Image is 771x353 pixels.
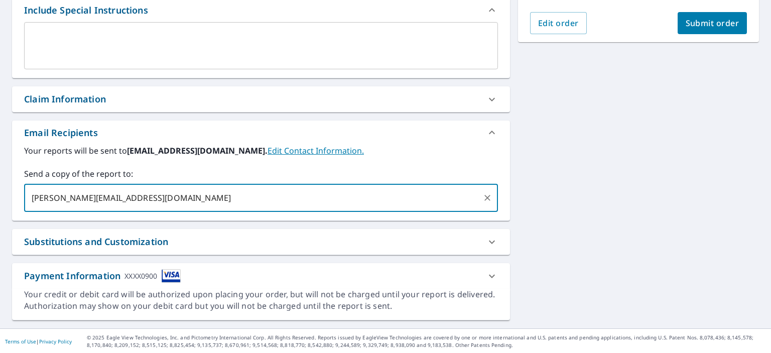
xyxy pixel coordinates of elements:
[24,145,498,157] label: Your reports will be sent to
[24,269,181,283] div: Payment Information
[480,191,494,205] button: Clear
[678,12,747,34] button: Submit order
[5,338,36,345] a: Terms of Use
[5,338,72,344] p: |
[12,86,510,112] div: Claim Information
[538,18,579,29] span: Edit order
[530,12,587,34] button: Edit order
[24,168,498,180] label: Send a copy of the report to:
[24,92,106,106] div: Claim Information
[162,269,181,283] img: cardImage
[24,289,498,312] div: Your credit or debit card will be authorized upon placing your order, but will not be charged unt...
[12,263,510,289] div: Payment InformationXXXX0900cardImage
[24,126,98,140] div: Email Recipients
[87,334,766,349] p: © 2025 Eagle View Technologies, Inc. and Pictometry International Corp. All Rights Reserved. Repo...
[12,229,510,255] div: Substitutions and Customization
[127,145,268,156] b: [EMAIL_ADDRESS][DOMAIN_NAME].
[39,338,72,345] a: Privacy Policy
[268,145,364,156] a: EditContactInfo
[686,18,739,29] span: Submit order
[124,269,157,283] div: XXXX0900
[24,4,148,17] div: Include Special Instructions
[24,235,168,249] div: Substitutions and Customization
[12,121,510,145] div: Email Recipients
